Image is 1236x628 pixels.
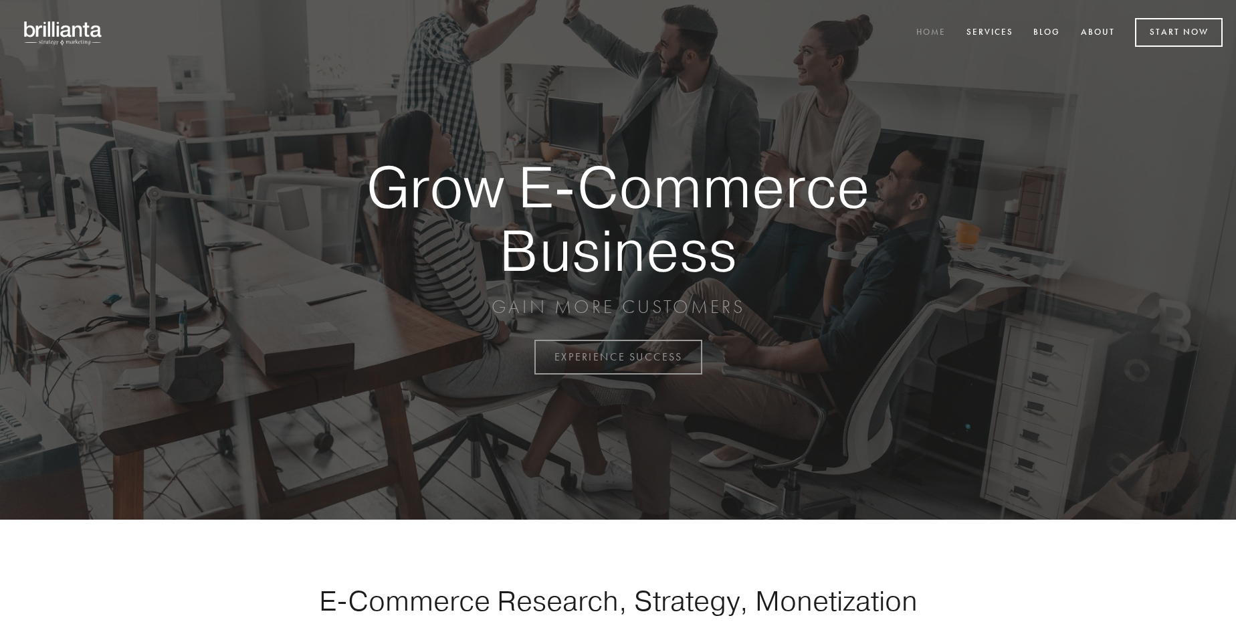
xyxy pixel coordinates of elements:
strong: Grow E-Commerce Business [320,155,916,282]
a: Start Now [1135,18,1223,47]
p: GAIN MORE CUSTOMERS [320,295,916,319]
a: Services [958,22,1022,44]
img: brillianta - research, strategy, marketing [13,13,114,52]
h1: E-Commerce Research, Strategy, Monetization [277,584,959,617]
a: About [1072,22,1124,44]
a: EXPERIENCE SUCCESS [534,340,702,375]
a: Blog [1025,22,1069,44]
a: Home [908,22,954,44]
